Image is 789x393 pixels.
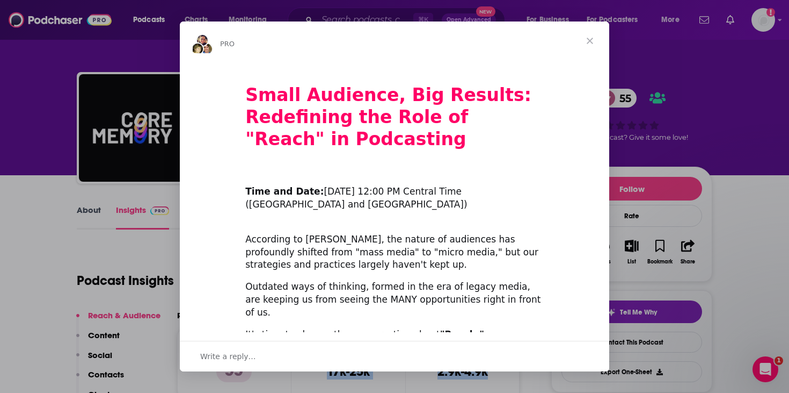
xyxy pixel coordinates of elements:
[200,349,256,363] span: Write a reply…
[180,341,609,371] div: Open conversation and reply
[571,22,609,60] span: Close
[245,84,531,149] b: Small Audience, Big Results: Redefining the Role of "Reach" in Podcasting
[245,328,544,341] div: It's time to change the conversation about
[245,220,544,271] div: According to [PERSON_NAME], the nature of audiences has profoundly shifted from "mass media" to "...
[200,42,213,55] img: Dave avatar
[245,173,544,211] div: ​ [DATE] 12:00 PM Central Time ([GEOGRAPHIC_DATA] and [GEOGRAPHIC_DATA])
[245,281,544,319] div: Outdated ways of thinking, formed in the era of legacy media, are keeping us from seeing the MANY...
[191,42,204,55] img: Barbara avatar
[196,34,209,47] img: Sydney avatar
[220,40,235,48] span: PRO
[245,186,324,197] b: Time and Date:
[440,329,484,340] b: "Reach."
